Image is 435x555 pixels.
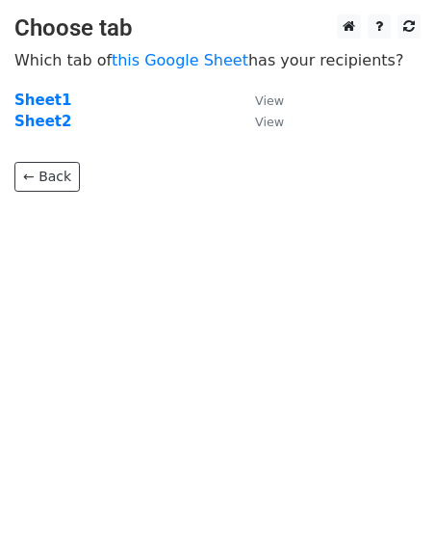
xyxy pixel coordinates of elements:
a: Sheet1 [14,92,71,109]
a: ← Back [14,162,80,192]
h3: Choose tab [14,14,421,42]
small: View [255,115,284,129]
a: View [236,92,284,109]
a: this Google Sheet [112,51,248,69]
p: Which tab of has your recipients? [14,50,421,70]
a: View [236,113,284,130]
small: View [255,93,284,108]
a: Sheet2 [14,113,71,130]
